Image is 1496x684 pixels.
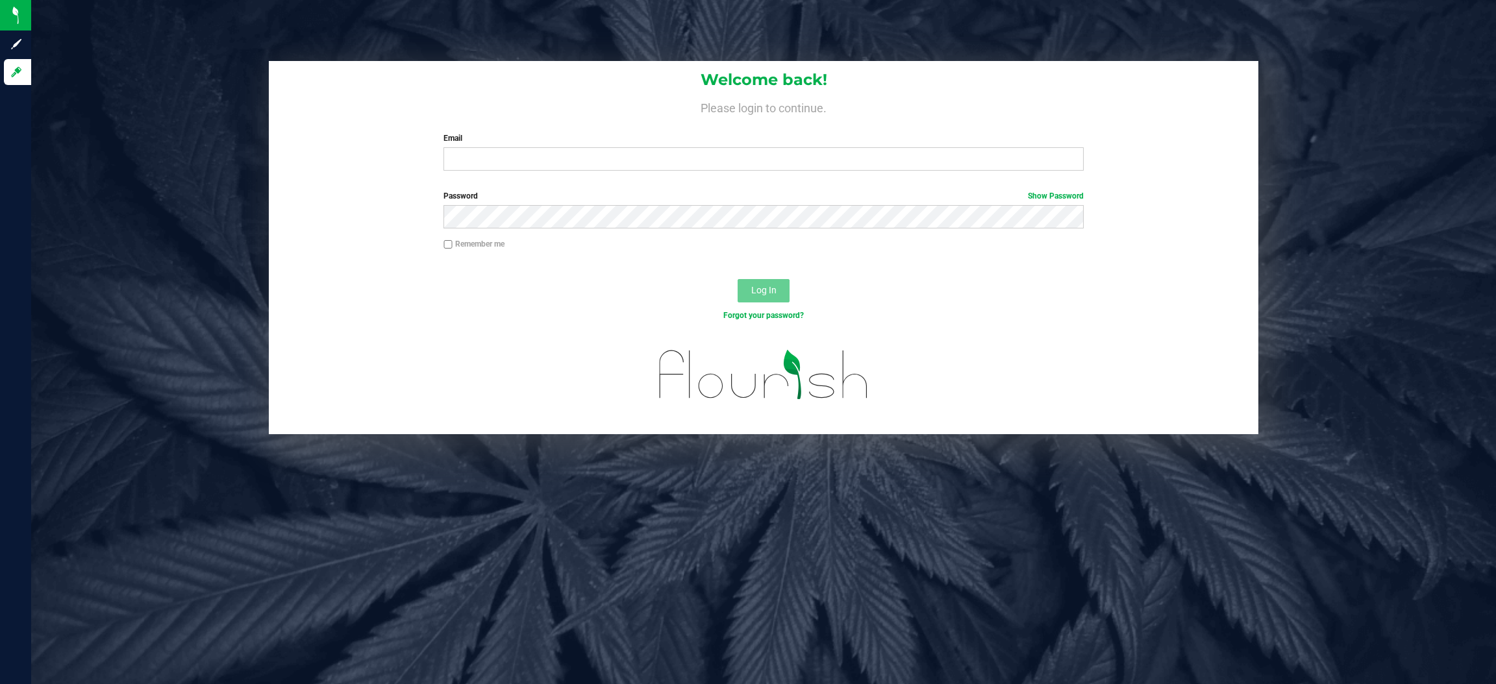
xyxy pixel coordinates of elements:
a: Show Password [1028,191,1084,201]
h4: Please login to continue. [269,99,1258,114]
span: Password [443,191,478,201]
label: Remember me [443,238,505,250]
h1: Welcome back! [269,71,1258,88]
input: Remember me [443,240,453,249]
span: Log In [751,285,777,295]
inline-svg: Sign up [10,38,23,51]
label: Email [443,132,1084,144]
img: flourish_logo.svg [640,335,888,415]
button: Log In [738,279,790,302]
inline-svg: Log in [10,66,23,79]
a: Forgot your password? [723,311,804,320]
